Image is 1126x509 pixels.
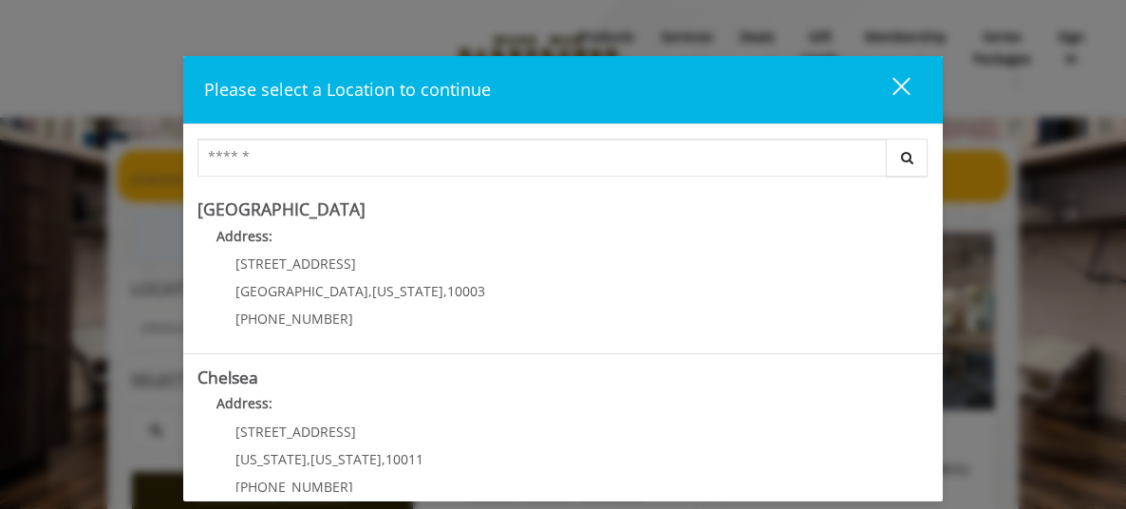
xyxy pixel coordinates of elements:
[857,70,922,109] button: close dialog
[204,78,491,101] span: Please select a Location to continue
[382,450,385,468] span: ,
[197,198,366,220] b: [GEOGRAPHIC_DATA]
[896,151,918,164] i: Search button
[447,282,485,300] span: 10003
[235,423,356,441] span: [STREET_ADDRESS]
[368,282,372,300] span: ,
[235,310,353,328] span: [PHONE_NUMBER]
[307,450,310,468] span: ,
[443,282,447,300] span: ,
[235,478,353,496] span: [PHONE_NUMBER]
[197,139,887,177] input: Search Center
[197,366,258,388] b: Chelsea
[235,254,356,273] span: [STREET_ADDRESS]
[871,76,909,104] div: close dialog
[235,282,368,300] span: [GEOGRAPHIC_DATA]
[385,450,423,468] span: 10011
[310,450,382,468] span: [US_STATE]
[216,227,272,245] b: Address:
[235,450,307,468] span: [US_STATE]
[197,139,929,186] div: Center Select
[216,394,272,412] b: Address:
[372,282,443,300] span: [US_STATE]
